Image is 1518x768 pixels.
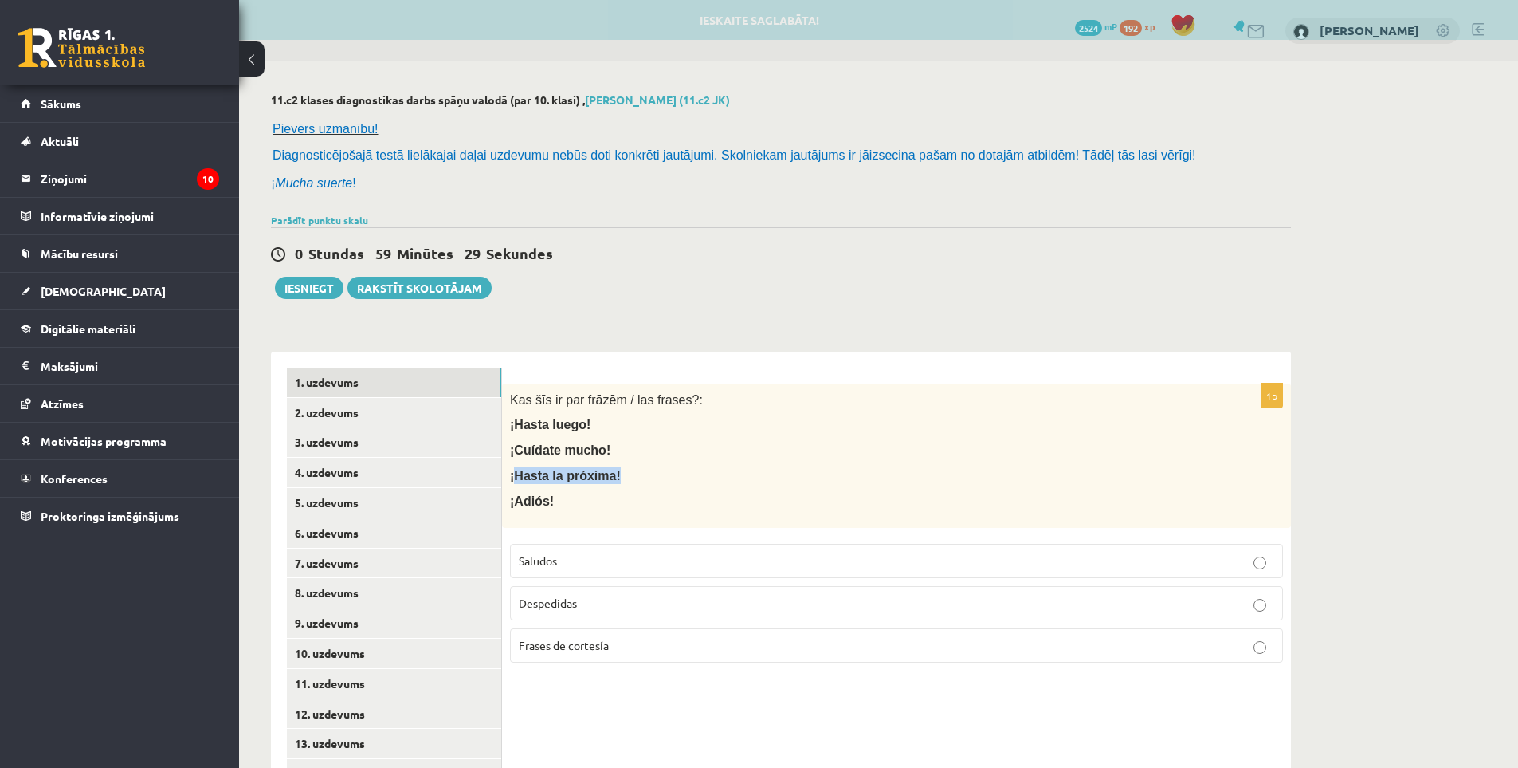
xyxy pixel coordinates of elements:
span: ¡Hasta luego! [510,418,590,431]
a: 1. uzdevums [287,368,501,397]
i: Mucha suerte [275,176,352,190]
span: ¡Adiós! [510,494,554,508]
a: Sākums [21,85,219,122]
a: 2. uzdevums [287,398,501,427]
a: Parādīt punktu skalu [271,214,368,226]
a: 7. uzdevums [287,549,501,578]
legend: Ziņojumi [41,160,219,197]
span: ¡Hasta la próxima! [510,469,621,482]
input: Despedidas [1253,599,1266,612]
span: Sekundes [486,244,553,262]
a: Konferences [21,460,219,497]
a: Proktoringa izmēģinājums [21,498,219,534]
a: Informatīvie ziņojumi [21,198,219,234]
span: Konferences [41,471,108,486]
a: 4. uzdevums [287,458,501,487]
a: Mācību resursi [21,235,219,272]
span: Sākums [41,96,81,111]
span: Atzīmes [41,396,84,411]
span: Motivācijas programma [41,434,167,448]
a: 9. uzdevums [287,608,501,638]
p: 1p [1261,383,1283,408]
a: Atzīmes [21,385,219,422]
input: Saludos [1253,557,1266,569]
button: Iesniegt [275,277,343,299]
a: 13. uzdevums [287,729,501,758]
span: 0 [295,244,303,262]
a: Maksājumi [21,348,219,384]
a: Ziņojumi10 [21,160,219,197]
span: Diagnosticējošajā testā lielākajai daļai uzdevumu nebūs doti konkrēti jautājumi. Skolniekam jautā... [273,148,1196,162]
a: 3. uzdevums [287,427,501,457]
a: 11. uzdevums [287,669,501,699]
a: 12. uzdevums [287,699,501,729]
span: ¡Cuídate mucho! [510,443,610,457]
span: 29 [465,244,481,262]
span: Frases de cortesía [519,638,609,652]
span: Despedidas [519,596,577,610]
i: 10 [197,168,219,190]
span: Minūtes [397,244,453,262]
span: Proktoringa izmēģinājums [41,509,179,523]
span: Pievērs uzmanību! [273,122,379,136]
a: 10. uzdevums [287,639,501,668]
a: 6. uzdevums [287,518,501,548]
span: [DEMOGRAPHIC_DATA] [41,284,166,298]
a: Aktuāli [21,123,219,160]
a: [PERSON_NAME] (11.c2 JK) [585,93,730,107]
legend: Maksājumi [41,348,219,384]
a: 5. uzdevums [287,488,501,518]
a: Motivācijas programma [21,423,219,459]
span: Stundas [308,244,364,262]
a: Rakstīt skolotājam [347,277,492,299]
span: ¡ ! [271,176,356,190]
span: Kas šīs ir par frāzēm / las frases?: [510,393,703,407]
a: 8. uzdevums [287,578,501,608]
span: Saludos [519,553,557,568]
a: Rīgas 1. Tālmācības vidusskola [18,28,145,68]
legend: Informatīvie ziņojumi [41,198,219,234]
span: Digitālie materiāli [41,321,135,336]
a: Digitālie materiāli [21,310,219,347]
a: [DEMOGRAPHIC_DATA] [21,273,219,309]
span: Mācību resursi [41,246,118,261]
span: 59 [375,244,391,262]
input: Frases de cortesía [1253,641,1266,654]
span: Aktuāli [41,134,79,148]
h2: 11.c2 klases diagnostikas darbs spāņu valodā (par 10. klasi) , [271,93,1291,107]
